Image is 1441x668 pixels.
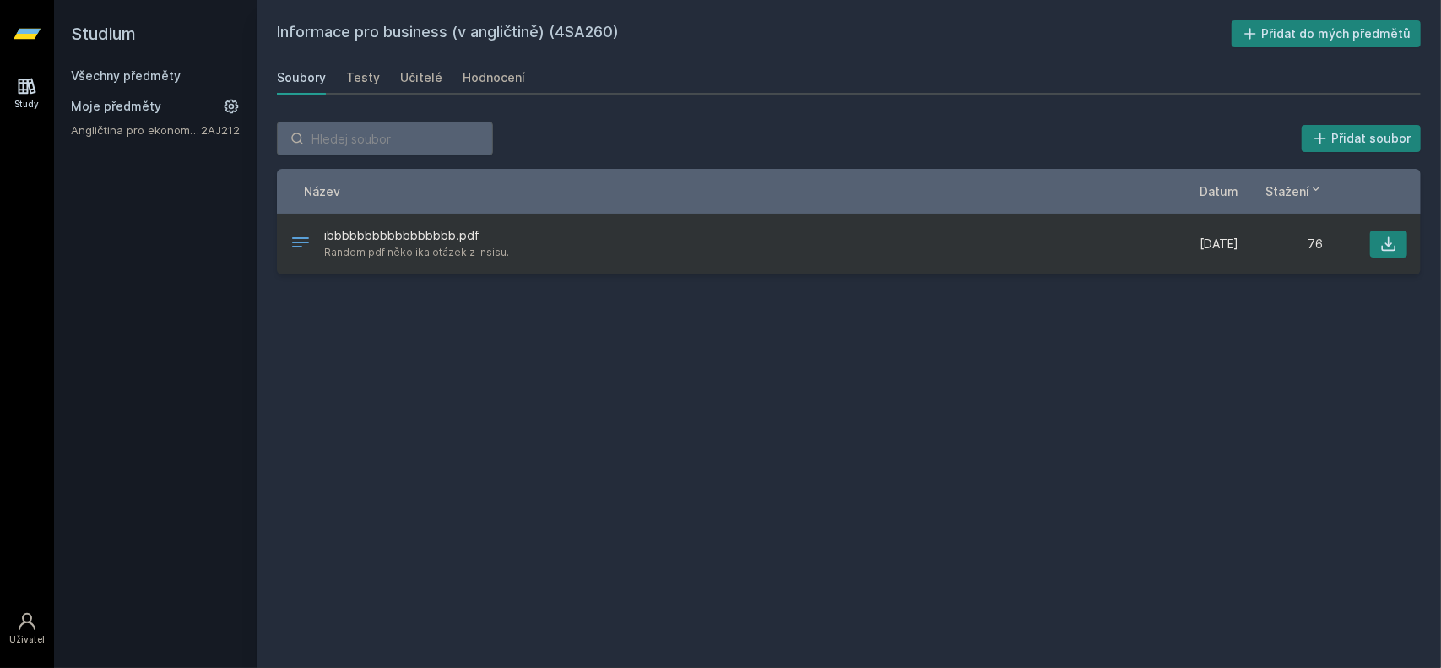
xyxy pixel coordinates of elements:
div: Soubory [277,69,326,86]
span: ibbbbbbbbbbbbbbbbb.pdf [324,227,509,244]
span: Stažení [1265,182,1309,200]
a: Angličtina pro ekonomická studia 2 (B2/C1) [71,122,201,138]
a: Soubory [277,61,326,95]
div: Uživatel [9,633,45,646]
div: Study [15,98,40,111]
a: Study [3,68,51,119]
div: Testy [346,69,380,86]
h2: Informace pro business (v angličtině) (4SA260) [277,20,1232,47]
div: 76 [1238,236,1323,253]
button: Datum [1200,182,1238,200]
span: Moje předměty [71,98,161,115]
div: Hodnocení [463,69,525,86]
button: Název [304,182,340,200]
button: Přidat soubor [1302,125,1422,152]
a: Hodnocení [463,61,525,95]
a: Učitelé [400,61,442,95]
span: Random pdf několika otázek z insisu. [324,244,509,261]
a: Uživatel [3,603,51,654]
div: PDF [290,232,311,257]
a: 2AJ212 [201,123,240,137]
a: Všechny předměty [71,68,181,83]
button: Přidat do mých předmětů [1232,20,1422,47]
button: Stažení [1265,182,1323,200]
span: [DATE] [1200,236,1238,253]
a: Testy [346,61,380,95]
div: Učitelé [400,69,442,86]
input: Hledej soubor [277,122,493,155]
